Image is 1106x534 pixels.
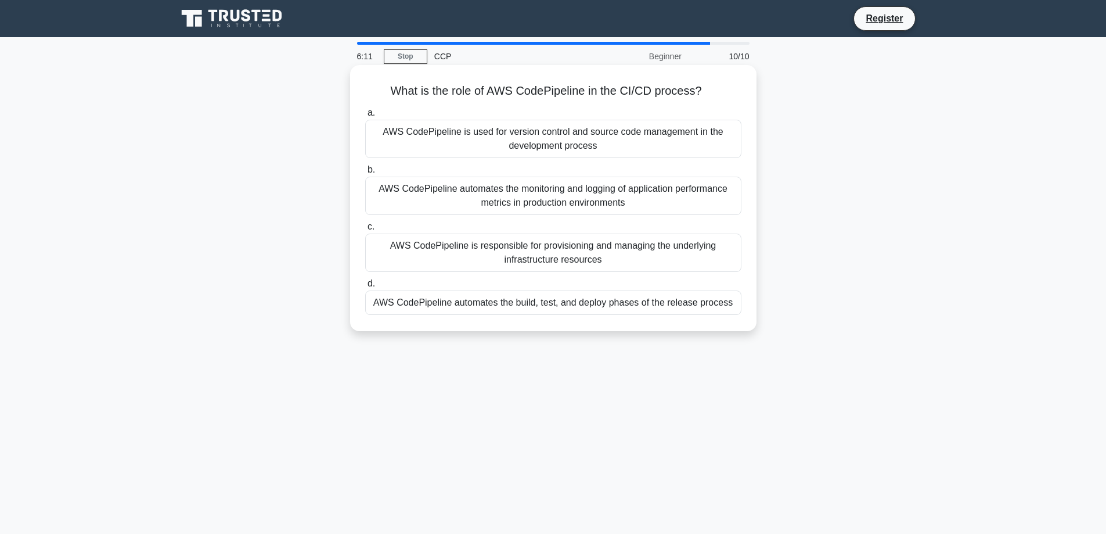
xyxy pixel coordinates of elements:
span: d. [368,278,375,288]
div: AWS CodePipeline is responsible for provisioning and managing the underlying infrastructure resou... [365,234,741,272]
span: b. [368,164,375,174]
h5: What is the role of AWS CodePipeline in the CI/CD process? [364,84,743,99]
div: AWS CodePipeline automates the build, test, and deploy phases of the release process [365,291,741,315]
div: 6:11 [350,45,384,68]
span: a. [368,107,375,117]
div: CCP [427,45,587,68]
div: Beginner [587,45,689,68]
a: Register [859,11,910,26]
div: 10/10 [689,45,756,68]
span: c. [368,221,374,231]
div: AWS CodePipeline automates the monitoring and logging of application performance metrics in produ... [365,177,741,215]
div: AWS CodePipeline is used for version control and source code management in the development process [365,120,741,158]
a: Stop [384,49,427,64]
